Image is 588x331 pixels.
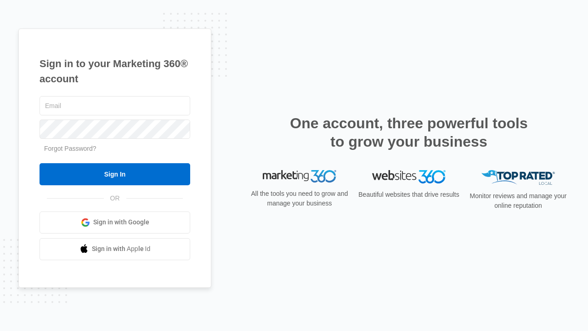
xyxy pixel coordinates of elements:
[481,170,555,185] img: Top Rated Local
[104,194,126,203] span: OR
[40,56,190,86] h1: Sign in to your Marketing 360® account
[44,145,96,152] a: Forgot Password?
[40,211,190,234] a: Sign in with Google
[372,170,446,183] img: Websites 360
[263,170,336,183] img: Marketing 360
[357,190,460,200] p: Beautiful websites that drive results
[40,238,190,260] a: Sign in with Apple Id
[287,114,531,151] h2: One account, three powerful tools to grow your business
[248,189,351,208] p: All the tools you need to grow and manage your business
[40,96,190,115] input: Email
[467,191,570,211] p: Monitor reviews and manage your online reputation
[40,163,190,185] input: Sign In
[92,244,151,254] span: Sign in with Apple Id
[93,217,149,227] span: Sign in with Google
